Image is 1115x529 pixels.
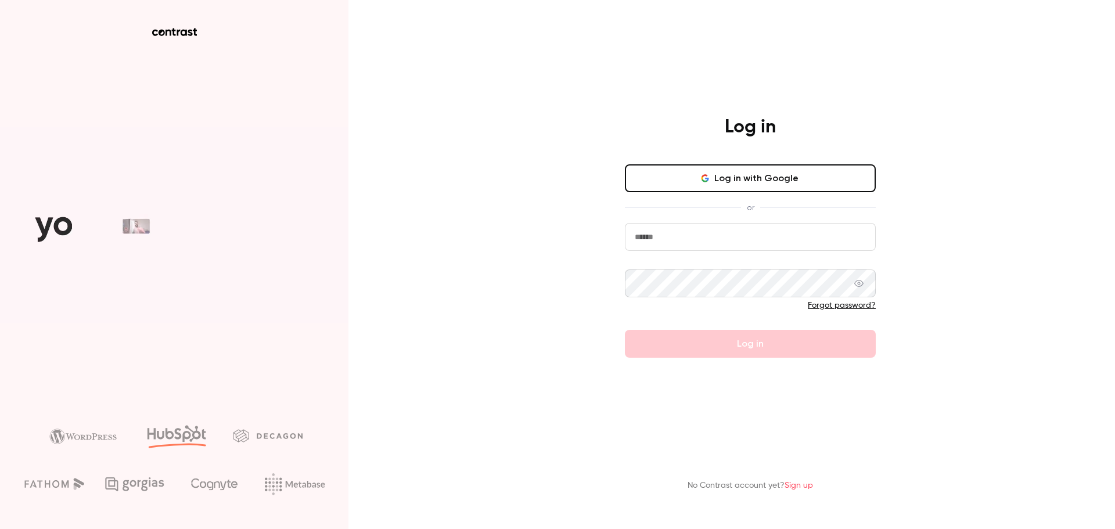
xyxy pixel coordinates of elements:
[625,164,876,192] button: Log in with Google
[688,480,813,492] p: No Contrast account yet?
[233,429,303,442] img: decagon
[808,301,876,310] a: Forgot password?
[785,481,813,490] a: Sign up
[725,116,776,139] h4: Log in
[741,201,760,214] span: or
